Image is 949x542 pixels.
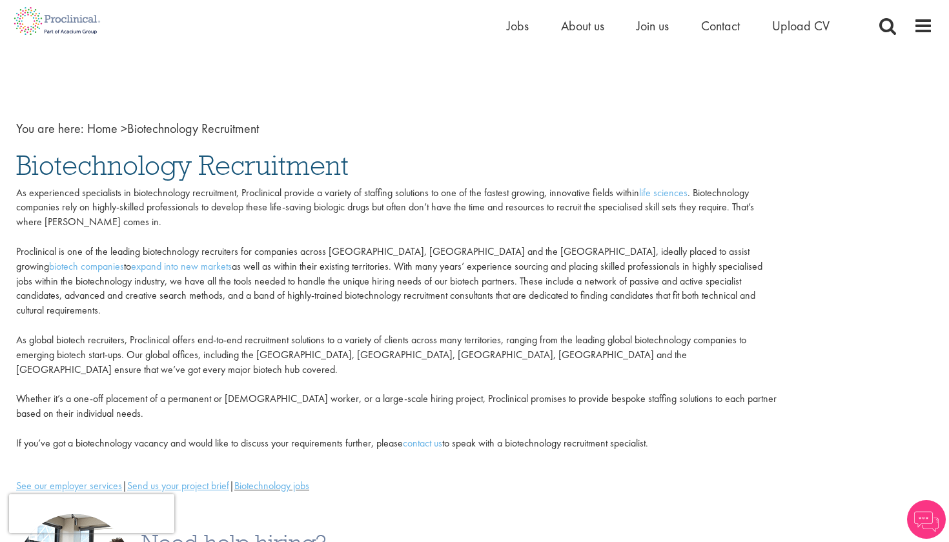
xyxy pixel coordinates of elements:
a: Join us [637,17,669,34]
a: See our employer services [16,479,122,492]
div: | | [16,479,777,494]
a: Contact [701,17,740,34]
a: breadcrumb link to Home [87,120,117,137]
p: As experienced specialists in biotechnology recruitment, Proclinical provide a variety of staffin... [16,186,777,451]
span: Biotechnology Recruitment [87,120,259,137]
a: contact us [403,436,442,450]
a: Biotechnology jobs [234,479,309,492]
span: You are here: [16,120,84,137]
a: Jobs [507,17,529,34]
a: About us [561,17,604,34]
a: biotech companies [49,259,124,273]
a: life sciences [639,186,688,199]
iframe: reCAPTCHA [9,494,174,533]
a: expand into new markets [131,259,232,273]
a: Upload CV [772,17,830,34]
img: Chatbot [907,500,946,539]
a: Send us your project brief [127,479,229,492]
span: Biotechnology Recruitment [16,148,349,183]
span: > [121,120,127,137]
